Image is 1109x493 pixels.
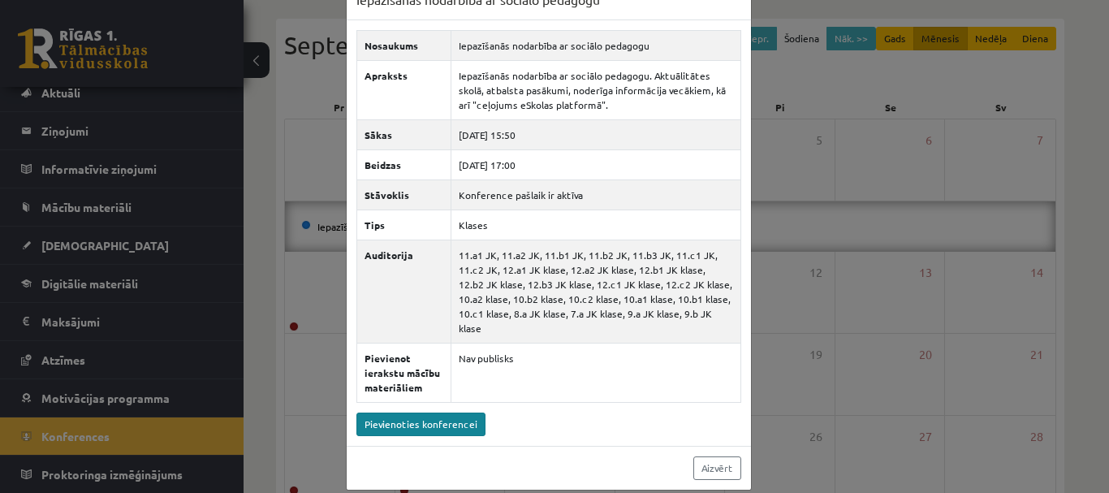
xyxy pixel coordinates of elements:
a: Aizvērt [693,456,741,480]
th: Pievienot ierakstu mācību materiāliem [356,343,451,402]
th: Stāvoklis [356,179,451,210]
td: Nav publisks [451,343,740,402]
th: Sākas [356,119,451,149]
th: Nosaukums [356,30,451,60]
td: Iepazīšanās nodarbība ar sociālo pedagogu. Aktuālitātes skolā, atbalsta pasākumi, noderīga inform... [451,60,740,119]
td: Klases [451,210,740,240]
td: [DATE] 15:50 [451,119,740,149]
th: Auditorija [356,240,451,343]
td: [DATE] 17:00 [451,149,740,179]
th: Apraksts [356,60,451,119]
td: 11.a1 JK, 11.a2 JK, 11.b1 JK, 11.b2 JK, 11.b3 JK, 11.c1 JK, 11.c2 JK, 12.a1 JK klase, 12.a2 JK kl... [451,240,740,343]
th: Beidzas [356,149,451,179]
td: Konference pašlaik ir aktīva [451,179,740,210]
td: Iepazīšanās nodarbība ar sociālo pedagogu [451,30,740,60]
th: Tips [356,210,451,240]
a: Pievienoties konferencei [356,413,485,436]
